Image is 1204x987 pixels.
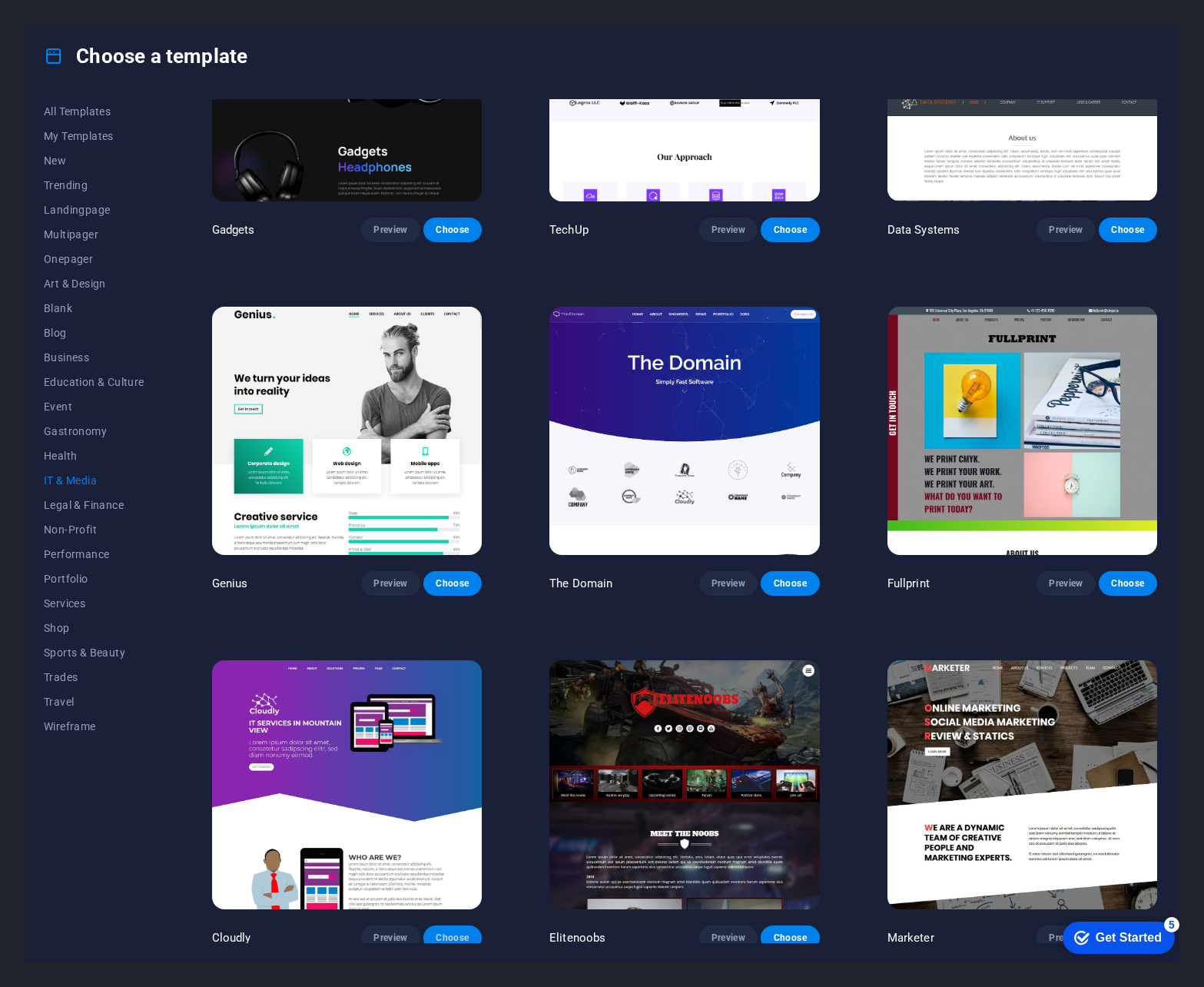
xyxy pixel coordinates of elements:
h4: Choose a template [44,44,247,68]
p: Data Systems [887,222,960,238]
button: Choose [1099,218,1157,242]
span: Choose [1111,577,1145,590]
img: Marketer [887,660,1157,909]
button: Education & Culture [44,370,144,394]
button: Preview [361,571,420,596]
button: Non-Profit [44,517,144,542]
span: Event [44,400,144,413]
button: Art & Design [44,271,144,296]
button: Choose [423,926,482,950]
button: Choose [761,926,819,950]
span: Choose [773,224,807,236]
button: Choose [423,218,482,242]
span: Shop [44,622,144,634]
img: Elitenoobs [549,660,819,909]
button: New [44,148,144,173]
button: Blank [44,296,144,321]
span: Preview [711,932,745,944]
button: Preview [1037,218,1095,242]
div: Get Started [45,17,111,31]
button: Preview [699,218,758,242]
p: Marketer [887,930,934,945]
button: Blog [44,321,144,345]
img: Genius [212,307,482,556]
span: Portfolio [44,573,144,585]
button: Choose [423,571,482,596]
span: Trending [44,179,144,191]
button: Choose [761,571,819,596]
span: Education & Culture [44,376,144,388]
button: Onepager [44,247,144,271]
span: Performance [44,548,144,560]
span: Art & Design [44,277,144,290]
span: Legal & Finance [44,499,144,511]
button: Sports & Beauty [44,640,144,665]
img: Fullprint [887,307,1157,556]
button: Trades [44,665,144,690]
span: Trades [44,671,144,683]
span: Health [44,450,144,462]
button: Landingpage [44,198,144,222]
p: The Domain [549,576,612,591]
span: Choose [436,224,469,236]
button: Gastronomy [44,419,144,444]
span: New [44,155,144,167]
span: Preview [1049,932,1083,944]
button: Legal & Finance [44,493,144,517]
div: Get Started 5 items remaining, 0% complete [12,8,124,40]
span: Non-Profit [44,523,144,536]
span: Preview [373,932,407,944]
span: Sports & Beauty [44,646,144,659]
button: My Templates [44,124,144,148]
span: Blog [44,327,144,339]
button: Trending [44,173,144,198]
button: Event [44,394,144,419]
span: Preview [373,224,407,236]
button: Preview [361,926,420,950]
p: Cloudly [212,930,251,945]
button: All Templates [44,99,144,124]
img: Cloudly [212,660,482,909]
span: Multipager [44,228,144,241]
img: The Domain [549,307,819,556]
button: Preview [1037,926,1095,950]
div: 5 [114,3,129,18]
button: Portfolio [44,567,144,591]
p: Gadgets [212,222,255,238]
span: Preview [373,577,407,590]
span: Choose [773,932,807,944]
button: Business [44,345,144,370]
span: Choose [436,932,469,944]
p: Elitenoobs [549,930,605,945]
span: Business [44,351,144,364]
span: Blank [44,302,144,314]
span: Onepager [44,253,144,265]
button: Multipager [44,222,144,247]
button: Choose [761,218,819,242]
button: Performance [44,542,144,567]
span: Landingpage [44,204,144,216]
button: IT & Media [44,468,144,493]
span: Gastronomy [44,425,144,437]
button: Health [44,444,144,468]
span: IT & Media [44,474,144,487]
button: Preview [1037,571,1095,596]
button: Travel [44,690,144,714]
button: Services [44,591,144,616]
span: Preview [1049,577,1083,590]
span: Services [44,597,144,610]
span: Choose [436,577,469,590]
span: Travel [44,696,144,708]
span: Preview [711,224,745,236]
span: My Templates [44,130,144,142]
p: TechUp [549,222,589,238]
button: Preview [699,926,758,950]
span: Preview [711,577,745,590]
button: Choose [1099,571,1157,596]
span: Preview [1049,224,1083,236]
span: Wireframe [44,720,144,733]
p: Genius [212,576,248,591]
button: Shop [44,616,144,640]
button: Wireframe [44,714,144,739]
span: Choose [773,577,807,590]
